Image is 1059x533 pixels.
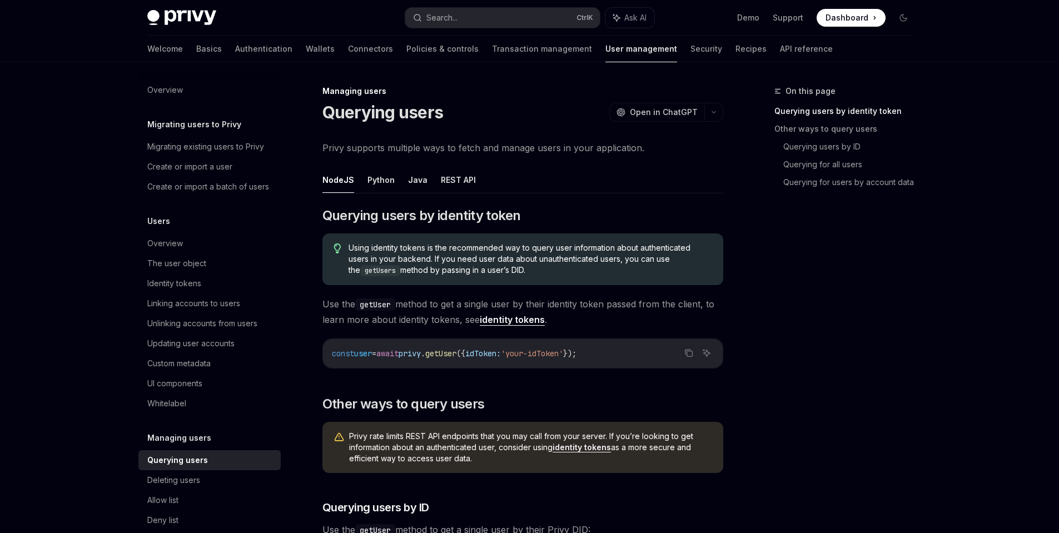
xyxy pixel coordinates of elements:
[563,348,576,358] span: });
[147,337,235,350] div: Updating user accounts
[147,474,200,487] div: Deleting users
[322,207,521,225] span: Querying users by identity token
[354,348,372,358] span: user
[355,298,395,311] code: getUser
[138,510,281,530] a: Deny list
[147,257,206,270] div: The user object
[826,12,868,23] span: Dashboard
[138,393,281,414] a: Whitelabel
[456,348,465,358] span: ({
[334,243,341,253] svg: Tip
[147,83,183,97] div: Overview
[630,107,698,118] span: Open in ChatGPT
[147,397,186,410] div: Whitelabel
[138,273,281,293] a: Identity tokens
[138,233,281,253] a: Overview
[147,180,269,193] div: Create or import a batch of users
[322,140,723,156] span: Privy supports multiple ways to fetch and manage users in your application.
[699,346,714,360] button: Ask AI
[138,470,281,490] a: Deleting users
[783,138,921,156] a: Querying users by ID
[322,102,444,122] h1: Querying users
[605,8,654,28] button: Ask AI
[147,297,240,310] div: Linking accounts to users
[349,431,712,464] span: Privy rate limits REST API endpoints that you may call from your server. If you’re looking to get...
[735,36,767,62] a: Recipes
[147,454,208,467] div: Querying users
[147,215,170,228] h5: Users
[774,120,921,138] a: Other ways to query users
[426,11,458,24] div: Search...
[783,173,921,191] a: Querying for users by account data
[421,348,425,358] span: .
[322,167,354,193] button: NodeJS
[480,314,545,326] a: identity tokens
[147,36,183,62] a: Welcome
[196,36,222,62] a: Basics
[138,333,281,353] a: Updating user accounts
[348,36,393,62] a: Connectors
[147,377,202,390] div: UI components
[783,156,921,173] a: Querying for all users
[553,442,611,452] a: identity tokens
[441,167,476,193] button: REST API
[138,293,281,313] a: Linking accounts to users
[322,86,723,97] div: Managing users
[138,353,281,373] a: Custom metadata
[147,357,211,370] div: Custom metadata
[147,10,216,26] img: dark logo
[147,118,241,131] h5: Migrating users to Privy
[322,395,485,413] span: Other ways to query users
[425,348,456,358] span: getUser
[138,313,281,333] a: Unlinking accounts from users
[147,431,211,445] h5: Managing users
[785,84,836,98] span: On this page
[737,12,759,23] a: Demo
[147,514,178,527] div: Deny list
[773,12,803,23] a: Support
[138,80,281,100] a: Overview
[138,450,281,470] a: Querying users
[147,160,232,173] div: Create or import a user
[147,494,178,507] div: Allow list
[501,348,563,358] span: 'your-idToken'
[349,242,712,276] span: Using identity tokens is the recommended way to query user information about authenticated users ...
[147,140,264,153] div: Migrating existing users to Privy
[147,317,257,330] div: Unlinking accounts from users
[306,36,335,62] a: Wallets
[367,167,395,193] button: Python
[817,9,886,27] a: Dashboard
[138,137,281,157] a: Migrating existing users to Privy
[576,13,593,22] span: Ctrl K
[682,346,696,360] button: Copy the contents from the code block
[138,373,281,393] a: UI components
[376,348,399,358] span: await
[138,177,281,197] a: Create or import a batch of users
[138,157,281,177] a: Create or import a user
[138,490,281,510] a: Allow list
[492,36,592,62] a: Transaction management
[405,8,600,28] button: Search...CtrlK
[624,12,647,23] span: Ask AI
[408,167,427,193] button: Java
[780,36,833,62] a: API reference
[894,9,912,27] button: Toggle dark mode
[235,36,292,62] a: Authentication
[605,36,677,62] a: User management
[406,36,479,62] a: Policies & controls
[399,348,421,358] span: privy
[322,500,429,515] span: Querying users by ID
[332,348,354,358] span: const
[322,296,723,327] span: Use the method to get a single user by their identity token passed from the client, to learn more...
[360,265,400,276] code: getUsers
[147,277,201,290] div: Identity tokens
[465,348,501,358] span: idToken:
[147,237,183,250] div: Overview
[334,432,345,443] svg: Warning
[609,103,704,122] button: Open in ChatGPT
[138,253,281,273] a: The user object
[690,36,722,62] a: Security
[372,348,376,358] span: =
[774,102,921,120] a: Querying users by identity token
